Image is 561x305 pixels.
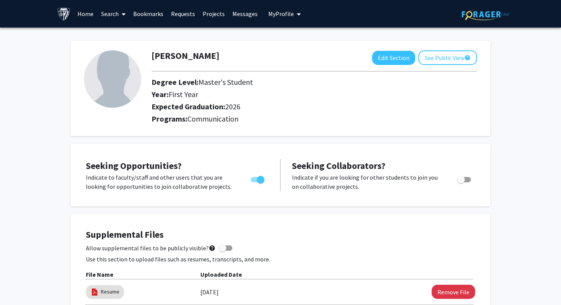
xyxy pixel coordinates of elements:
mat-icon: help [464,53,471,62]
span: Seeking Collaborators? [292,160,385,172]
label: [DATE] [200,286,219,299]
a: Resume [101,288,119,296]
img: pdf_icon.png [90,288,99,296]
h4: Supplemental Files [86,229,475,240]
p: Use this section to upload files such as resumes, transcripts, and more. [86,255,475,264]
span: My Profile [268,10,294,18]
a: Search [97,0,129,27]
img: ForagerOne Logo [462,8,509,20]
button: See Public View [418,50,477,65]
p: Indicate if you are looking for other students to join you on collaborative projects. [292,173,443,191]
a: Projects [199,0,229,27]
div: Toggle [454,173,475,184]
img: Profile Picture [84,50,141,108]
span: Allow supplemental files to be publicly visible? [86,243,216,253]
b: Uploaded Date [200,271,242,278]
a: Requests [167,0,199,27]
p: Indicate to faculty/staff and other users that you are looking for opportunities to join collabor... [86,173,236,191]
span: 2026 [225,102,240,111]
span: Communication [187,114,239,123]
span: Seeking Opportunities? [86,160,182,172]
a: Home [74,0,97,27]
b: File Name [86,271,113,278]
img: Johns Hopkins University Logo [57,7,71,21]
span: Master's Student [198,77,253,87]
h2: Expected Graduation: [152,102,411,111]
mat-icon: help [209,243,216,253]
a: Messages [229,0,261,27]
button: Remove Resume File [432,285,475,299]
div: Toggle [248,173,269,184]
h2: Programs: [152,114,477,123]
button: Edit Section [372,51,415,65]
h1: [PERSON_NAME] [152,50,219,62]
h2: Year: [152,90,411,99]
a: Bookmarks [129,0,167,27]
span: First Year [169,89,198,99]
h2: Degree Level: [152,78,411,87]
